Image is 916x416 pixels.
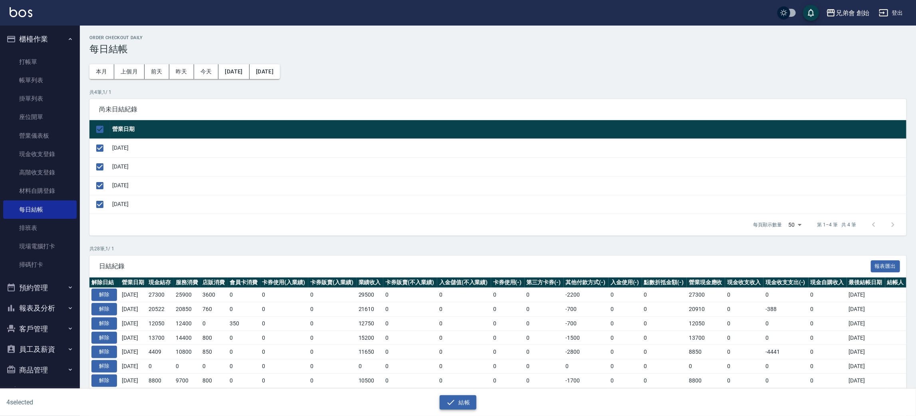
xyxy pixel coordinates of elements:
td: 0 [383,331,437,345]
p: 共 28 筆, 1 / 1 [89,245,906,252]
td: 0 [687,359,725,374]
th: 現金自購收入 [809,277,847,288]
td: 0 [260,345,309,359]
td: 8850 [687,345,725,359]
td: 0 [725,331,763,345]
span: 尚未日結紀錄 [99,105,897,113]
td: 13700 [147,331,173,345]
td: -1700 [564,373,609,388]
button: 報表匯出 [871,260,900,273]
button: 昨天 [169,64,194,79]
a: 掃碼打卡 [3,256,77,274]
td: 0 [228,302,260,317]
td: 4409 [147,345,173,359]
td: 0 [308,288,357,302]
td: -4441 [763,345,808,359]
p: 第 1–4 筆 共 4 筆 [817,221,856,228]
a: 營業儀表板 [3,127,77,145]
td: 20522 [147,302,173,317]
td: 0 [491,345,525,359]
td: 0 [260,316,309,331]
td: [DATE] [847,288,885,302]
th: 最後結帳日期 [847,277,885,288]
td: 0 [491,302,525,317]
td: 0 [437,345,491,359]
td: 0 [308,359,357,374]
p: 每頁顯示數量 [753,221,782,228]
td: 14400 [174,331,200,345]
td: 0 [564,359,609,374]
td: 0 [525,388,564,402]
th: 營業日期 [110,120,906,139]
td: -388 [763,302,808,317]
td: 0 [491,288,525,302]
td: 760 [200,302,227,317]
td: 0 [763,288,808,302]
td: 800 [200,373,227,388]
td: 0 [308,345,357,359]
td: 0 [228,288,260,302]
td: 3600 [200,288,227,302]
td: 0 [383,388,437,402]
td: 10800 [174,345,200,359]
td: 0 [383,288,437,302]
h6: 4 selected [6,397,228,407]
td: 0 [609,316,642,331]
td: 28925 [357,388,383,402]
td: 0 [200,316,227,331]
a: 現場電腦打卡 [3,237,77,256]
h2: Order checkout daily [89,35,906,40]
td: 0 [609,373,642,388]
td: 0 [525,345,564,359]
td: 0 [491,331,525,345]
td: 350 [228,316,260,331]
th: 業績收入 [357,277,383,288]
td: 15200 [357,331,383,345]
button: [DATE] [218,64,249,79]
td: 0 [308,316,357,331]
td: [DATE] [120,373,147,388]
td: 0 [491,373,525,388]
td: 0 [642,302,687,317]
td: 9700 [174,373,200,388]
td: [DATE] [847,316,885,331]
button: 解除 [91,374,117,387]
td: 0 [725,316,763,331]
td: 0 [228,388,260,402]
th: 解除日結 [89,277,120,288]
td: 0 [525,359,564,374]
button: 今天 [194,64,219,79]
td: 20910 [687,302,725,317]
th: 營業日期 [120,277,147,288]
td: 0 [809,388,847,402]
td: 850 [200,388,227,402]
td: 0 [725,388,763,402]
td: 0 [260,373,309,388]
td: [DATE] [120,388,147,402]
td: 29500 [357,288,383,302]
button: 行銷工具 [3,380,77,401]
td: 0 [228,331,260,345]
td: 0 [763,359,808,374]
td: 0 [437,302,491,317]
button: 登出 [876,6,906,20]
td: 20850 [174,302,200,317]
td: [DATE] [120,331,147,345]
button: 客戶管理 [3,319,77,339]
td: 0 [609,288,642,302]
td: 0 [609,388,642,402]
h3: 每日結帳 [89,44,906,55]
td: 0 [260,302,309,317]
td: 0 [809,302,847,317]
a: 打帳單 [3,53,77,71]
a: 材料自購登錄 [3,182,77,200]
a: 每日結帳 [3,200,77,219]
td: [DATE] [110,139,906,157]
td: 0 [725,288,763,302]
td: 0 [437,373,491,388]
td: 28075 [174,388,200,402]
button: 解除 [91,317,117,330]
td: 0 [525,302,564,317]
td: 0 [809,359,847,374]
td: 8800 [687,373,725,388]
